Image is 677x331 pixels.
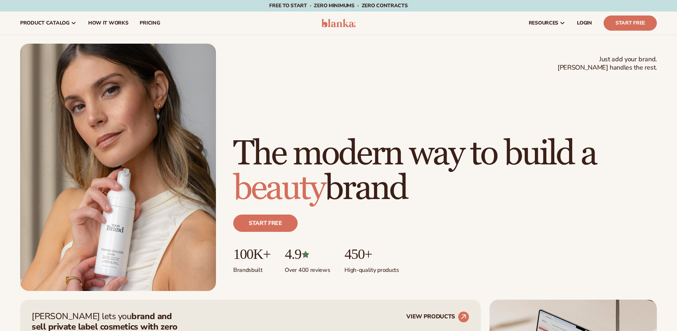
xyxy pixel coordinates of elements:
[233,215,298,232] a: Start free
[523,12,571,35] a: resources
[20,44,216,291] img: Female holding tanning mousse.
[82,12,134,35] a: How It Works
[140,20,160,26] span: pricing
[14,12,82,35] a: product catalog
[233,167,325,209] span: beauty
[285,246,330,262] p: 4.9
[233,262,270,274] p: Brands built
[321,19,356,27] img: logo
[344,246,399,262] p: 450+
[233,137,657,206] h1: The modern way to build a brand
[88,20,128,26] span: How It Works
[269,2,407,9] span: Free to start · ZERO minimums · ZERO contracts
[285,262,330,274] p: Over 400 reviews
[233,246,270,262] p: 100K+
[577,20,592,26] span: LOGIN
[558,55,657,72] span: Just add your brand. [PERSON_NAME] handles the rest.
[134,12,166,35] a: pricing
[344,262,399,274] p: High-quality products
[529,20,558,26] span: resources
[406,311,469,323] a: VIEW PRODUCTS
[571,12,598,35] a: LOGIN
[20,20,69,26] span: product catalog
[604,16,657,31] a: Start Free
